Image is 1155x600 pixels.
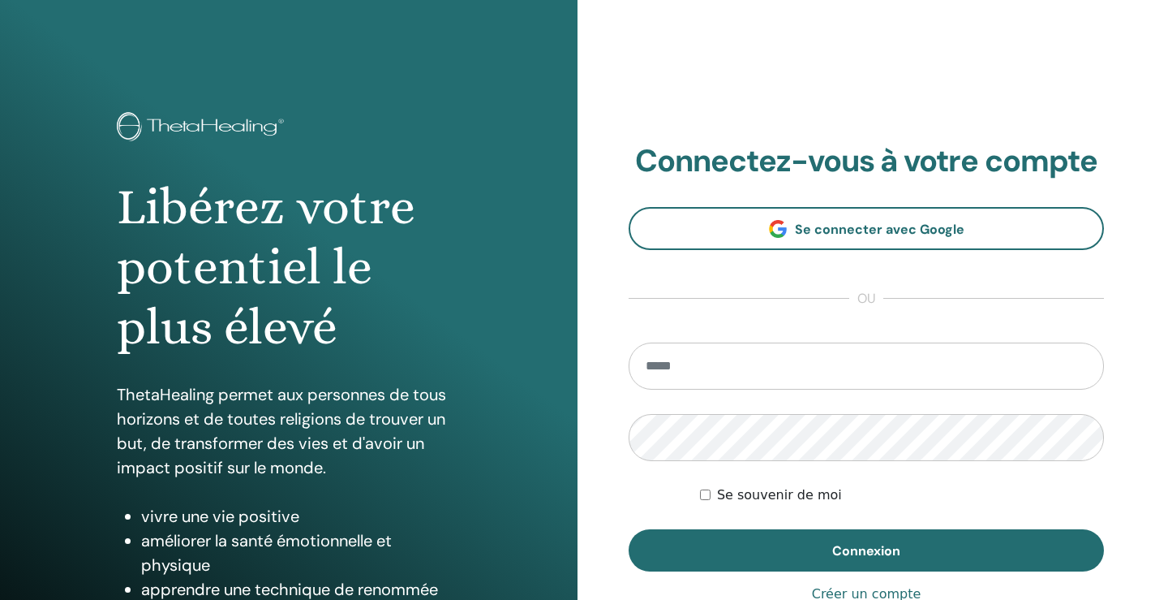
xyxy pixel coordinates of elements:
div: Keep me authenticated indefinitely or until I manually logout [700,486,1104,505]
h2: Connectez-vous à votre compte [629,143,1104,180]
label: Se souvenir de moi [717,486,842,505]
li: améliorer la santé émotionnelle et physique [141,529,462,577]
button: Connexion [629,529,1104,572]
a: Se connecter avec Google [629,207,1104,250]
li: vivre une vie positive [141,504,462,529]
span: Connexion [832,542,900,559]
span: Se connecter avec Google [795,221,964,238]
h1: Libérez votre potentiel le plus élevé [117,177,462,358]
p: ThetaHealing permet aux personnes de tous horizons et de toutes religions de trouver un but, de t... [117,382,462,480]
span: ou [849,289,883,309]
